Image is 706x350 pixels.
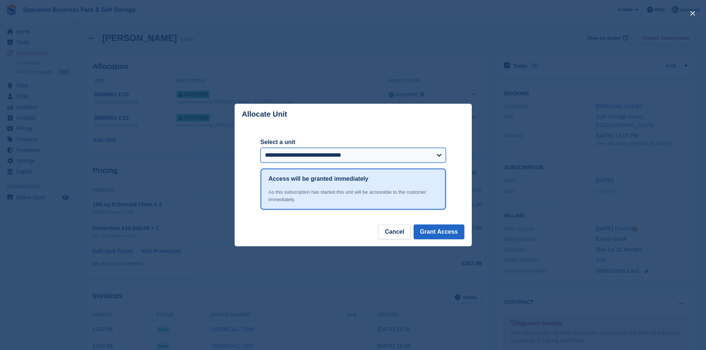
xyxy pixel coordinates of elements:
button: close [687,7,699,19]
div: As this subscription has started this unit will be accessible to the customer immediately. [269,189,438,203]
h1: Access will be granted immediately [269,174,368,183]
p: Allocate Unit [242,110,287,119]
button: Grant Access [414,224,464,239]
label: Select a unit [261,138,446,147]
button: Cancel [378,224,410,239]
